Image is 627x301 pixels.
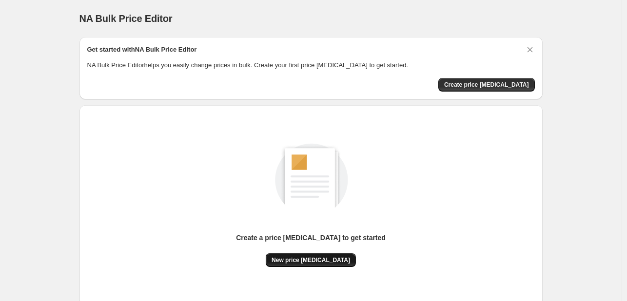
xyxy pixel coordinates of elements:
[272,256,350,264] span: New price [MEDICAL_DATA]
[87,60,535,70] p: NA Bulk Price Editor helps you easily change prices in bulk. Create your first price [MEDICAL_DAT...
[266,253,356,267] button: New price [MEDICAL_DATA]
[438,78,535,92] button: Create price change job
[525,45,535,55] button: Dismiss card
[444,81,529,89] span: Create price [MEDICAL_DATA]
[236,233,386,243] p: Create a price [MEDICAL_DATA] to get started
[87,45,197,55] h2: Get started with NA Bulk Price Editor
[79,13,173,24] span: NA Bulk Price Editor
